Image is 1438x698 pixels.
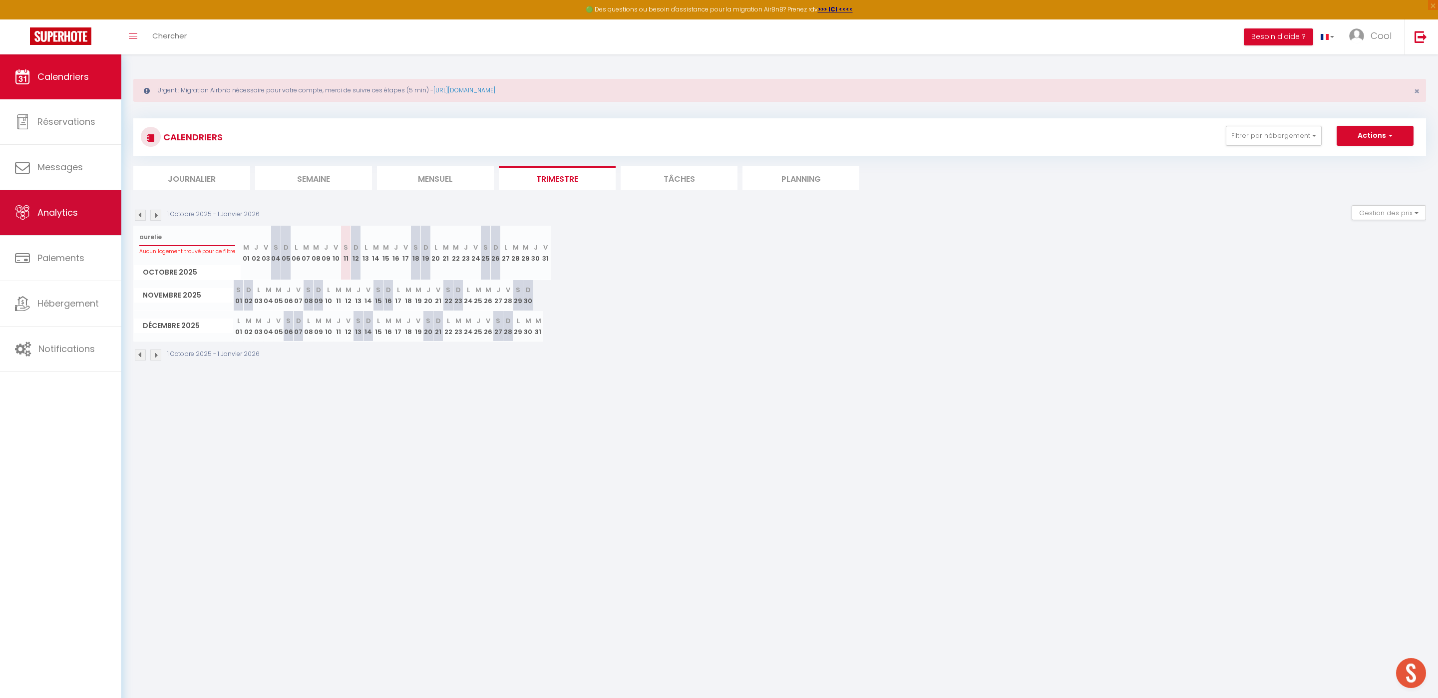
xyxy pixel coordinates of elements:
[243,243,249,252] abbr: M
[473,280,483,311] th: 25
[403,243,408,252] abbr: V
[496,316,500,326] abbr: S
[264,280,274,311] th: 04
[455,316,461,326] abbr: M
[306,285,311,295] abbr: S
[134,265,241,280] span: Octobre 2025
[134,319,233,333] span: Décembre 2025
[456,285,461,295] abbr: D
[251,226,261,280] th: 02
[234,280,244,311] th: 01
[517,316,520,326] abbr: L
[521,226,531,280] th: 29
[413,280,423,311] th: 19
[501,226,511,280] th: 27
[376,285,380,295] abbr: S
[363,280,373,311] th: 14
[254,243,258,252] abbr: J
[303,243,309,252] abbr: M
[284,311,294,342] th: 06
[391,226,401,280] th: 16
[383,280,393,311] th: 16
[464,243,468,252] abbr: J
[134,288,233,303] span: Novembre 2025
[395,316,401,326] abbr: M
[324,311,334,342] th: 10
[496,285,500,295] abbr: J
[433,311,443,342] th: 21
[526,285,531,295] abbr: D
[483,311,493,342] th: 26
[491,226,501,280] th: 26
[37,252,84,264] span: Paiements
[351,226,361,280] th: 12
[37,206,78,219] span: Analytics
[476,316,480,326] abbr: J
[386,285,391,295] abbr: D
[485,285,491,295] abbr: M
[257,285,260,295] abbr: L
[139,248,235,255] small: Aucun logement trouvé pour ce filtre
[397,285,400,295] abbr: L
[271,226,281,280] th: 04
[403,280,413,311] th: 18
[383,243,389,252] abbr: M
[433,280,443,311] th: 21
[139,228,235,246] input: Rechercher un logement...
[453,311,463,342] th: 23
[311,226,321,280] th: 08
[236,285,241,295] abbr: S
[371,226,381,280] th: 14
[393,311,403,342] th: 17
[361,226,371,280] th: 13
[1396,658,1426,688] div: Ouvrir le chat
[246,285,251,295] abbr: D
[403,311,413,342] th: 18
[344,243,348,252] abbr: S
[513,280,523,311] th: 29
[286,316,291,326] abbr: S
[742,166,859,190] li: Planning
[461,226,471,280] th: 23
[327,285,330,295] abbr: L
[316,316,322,326] abbr: M
[1349,28,1364,43] img: ...
[463,311,473,342] th: 24
[1415,30,1427,43] img: logout
[133,79,1426,102] div: Urgent : Migration Airbnb nécessaire pour votre compte, merci de suivre ces étapes (5 min) -
[385,316,391,326] abbr: M
[413,311,423,342] th: 19
[324,280,334,311] th: 10
[373,243,379,252] abbr: M
[314,280,324,311] th: 09
[287,285,291,295] abbr: J
[37,115,95,128] span: Réservations
[493,311,503,342] th: 27
[254,280,264,311] th: 03
[294,280,304,311] th: 07
[1244,28,1313,45] button: Besoin d'aide ?
[453,243,459,252] abbr: M
[296,316,301,326] abbr: D
[264,243,268,252] abbr: V
[346,316,351,326] abbr: V
[535,316,541,326] abbr: M
[543,243,548,252] abbr: V
[284,243,289,252] abbr: D
[313,243,319,252] abbr: M
[291,226,301,280] th: 06
[473,311,483,342] th: 25
[38,343,95,355] span: Notifications
[421,226,431,280] th: 19
[363,311,373,342] th: 14
[433,86,495,94] a: [URL][DOMAIN_NAME]
[503,280,513,311] th: 28
[276,316,281,326] abbr: V
[486,316,490,326] abbr: V
[324,243,328,252] abbr: J
[237,316,240,326] abbr: L
[533,311,543,342] th: 31
[284,280,294,311] th: 06
[383,311,393,342] th: 16
[334,243,338,252] abbr: V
